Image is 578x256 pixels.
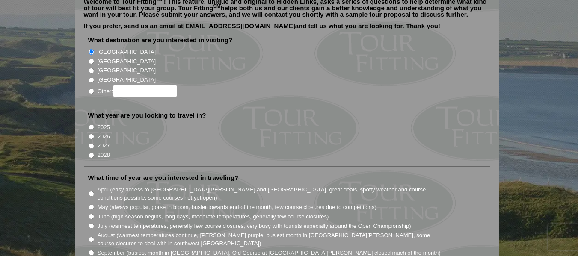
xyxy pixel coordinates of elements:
label: 2028 [98,151,110,159]
label: [GEOGRAPHIC_DATA] [98,48,156,56]
input: Other: [113,85,177,97]
a: [EMAIL_ADDRESS][DOMAIN_NAME] [183,22,295,29]
label: May (always popular, gorse in bloom, busier towards end of the month, few course closures due to ... [98,203,376,212]
label: 2025 [98,123,110,132]
label: August (warmest temperatures continue, [PERSON_NAME] purple, busiest month in [GEOGRAPHIC_DATA][P... [98,231,442,248]
p: If you prefer, send us an email at and tell us what you are looking for. Thank you! [84,23,490,35]
label: [GEOGRAPHIC_DATA] [98,57,156,66]
label: What year are you looking to travel in? [88,111,206,120]
label: [GEOGRAPHIC_DATA] [98,76,156,84]
label: 2027 [98,141,110,150]
label: June (high season begins, long days, moderate temperatures, generally few course closures) [98,212,329,221]
label: [GEOGRAPHIC_DATA] [98,66,156,75]
sup: SM [213,3,221,9]
label: Other: [98,85,177,97]
label: April (easy access to [GEOGRAPHIC_DATA][PERSON_NAME] and [GEOGRAPHIC_DATA], great deals, spotty w... [98,185,442,202]
label: What destination are you interested in visiting? [88,36,233,44]
label: What time of year are you interested in traveling? [88,174,239,182]
label: 2026 [98,132,110,141]
label: July (warmest temperatures, generally few course closures, very busy with tourists especially aro... [98,222,411,230]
